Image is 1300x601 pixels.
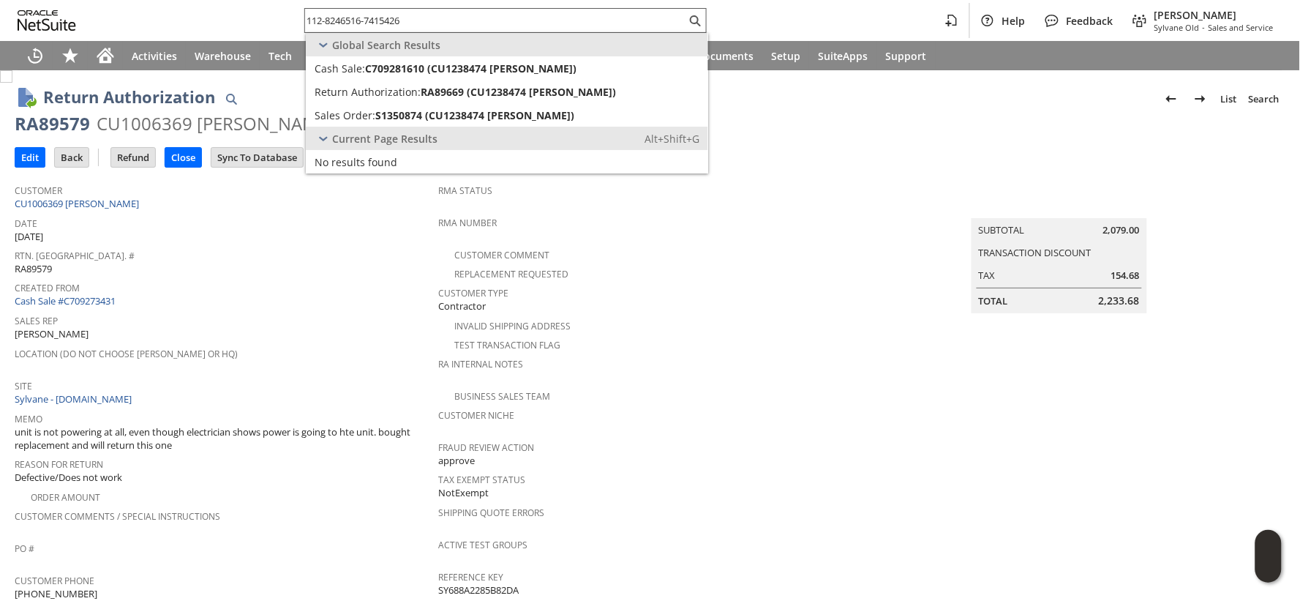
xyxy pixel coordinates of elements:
[43,85,215,109] h1: Return Authorization
[88,41,123,70] a: Home
[15,262,52,276] span: RA89579
[1154,22,1200,33] span: Sylvane Old
[97,112,334,135] div: CU1006369 [PERSON_NAME]
[211,148,303,167] input: Sync To Database
[1255,530,1282,583] iframe: Click here to launch Oracle Guided Learning Help Panel
[454,320,571,332] a: Invalid Shipping Address
[1192,90,1209,108] img: Next
[15,282,80,294] a: Created From
[979,269,996,282] a: Tax
[306,56,708,80] a: Cash Sale:C709281610 (CU1238474 [PERSON_NAME])Edit:
[15,348,238,360] a: Location (Do Not Choose [PERSON_NAME] or HQ)
[222,90,240,108] img: Quick Find
[15,413,42,425] a: Memo
[15,230,43,244] span: [DATE]
[645,132,699,146] span: Alt+Shift+G
[268,49,292,63] span: Tech
[438,583,519,597] span: SY688A2285B82DA
[97,47,114,64] svg: Home
[315,108,375,122] span: Sales Order:
[132,49,177,63] span: Activities
[111,148,155,167] input: Refund
[771,49,800,63] span: Setup
[1099,294,1140,308] span: 2,233.68
[315,155,397,169] span: No results found
[1002,14,1026,28] span: Help
[1215,87,1243,111] a: List
[26,47,44,64] svg: Recent Records
[15,471,122,485] span: Defective/Does not work
[123,41,186,70] a: Activities
[15,392,135,406] a: Sylvane - [DOMAIN_NAME]
[15,510,220,523] a: Customer Comments / Special Instructions
[438,287,508,299] a: Customer Type
[375,108,574,122] span: S1350874 (CU1238474 [PERSON_NAME])
[15,294,116,307] a: Cash Sale #C709273431
[438,539,527,551] a: Active Test Groups
[306,80,708,103] a: Return Authorization:RA89669 (CU1238474 [PERSON_NAME])Edit:
[1067,14,1113,28] span: Feedback
[877,41,936,70] a: Support
[186,41,260,70] a: Warehouse
[332,38,440,52] span: Global Search Results
[438,571,503,583] a: Reference Key
[979,294,1008,307] a: Total
[260,41,301,70] a: Tech
[809,41,877,70] a: SuiteApps
[306,103,708,127] a: Sales Order:S1350874 (CU1238474 [PERSON_NAME])Edit:
[1162,90,1180,108] img: Previous
[15,250,135,262] a: Rtn. [GEOGRAPHIC_DATA]. #
[15,542,34,555] a: PO #
[438,454,475,468] span: approve
[195,49,251,63] span: Warehouse
[1255,557,1282,583] span: Oracle Guided Learning Widget. To move around, please hold and drag
[53,41,88,70] div: Shortcuts
[438,409,514,422] a: Customer Niche
[979,223,1025,236] a: Subtotal
[18,10,76,31] svg: logo
[762,41,809,70] a: Setup
[1243,87,1285,111] a: Search
[332,132,437,146] span: Current Page Results
[454,390,550,403] a: Business Sales Team
[438,184,492,197] a: RMA Status
[438,358,523,370] a: RA Internal Notes
[301,41,347,70] a: Leads
[15,197,143,210] a: CU1006369 [PERSON_NAME]
[1203,22,1206,33] span: -
[305,12,686,29] input: Search
[15,112,90,135] div: RA89579
[1209,22,1274,33] span: Sales and Service
[438,507,544,519] a: Shipping Quote Errors
[438,299,486,313] span: Contractor
[61,47,79,64] svg: Shortcuts
[15,458,103,471] a: Reason For Return
[421,85,616,99] span: RA89669 (CU1238474 [PERSON_NAME])
[31,491,100,504] a: Order Amount
[696,49,754,63] span: Documents
[454,339,560,351] a: Test Transaction Flag
[979,246,1092,259] a: Transaction Discount
[15,380,32,392] a: Site
[454,249,549,261] a: Customer Comment
[15,425,431,452] span: unit is not powering at all, even though electrician shows power is going to hte unit. bought rep...
[438,486,489,500] span: NotExempt
[454,268,568,280] a: Replacement Requested
[438,217,497,229] a: RMA Number
[818,49,868,63] span: SuiteApps
[315,85,421,99] span: Return Authorization:
[972,195,1147,218] caption: Summary
[15,184,62,197] a: Customer
[886,49,927,63] span: Support
[15,217,37,230] a: Date
[18,41,53,70] a: Recent Records
[15,587,97,601] span: [PHONE_NUMBER]
[165,148,201,167] input: Close
[15,315,58,327] a: Sales Rep
[438,441,534,454] a: Fraud Review Action
[15,327,89,341] span: [PERSON_NAME]
[1154,8,1274,22] span: [PERSON_NAME]
[365,61,576,75] span: C709281610 (CU1238474 [PERSON_NAME])
[306,150,708,173] a: No results found
[438,474,525,486] a: Tax Exempt Status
